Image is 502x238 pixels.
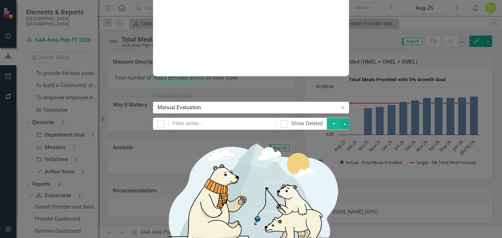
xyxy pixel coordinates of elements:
[153,76,200,88] button: Switch to old editor
[158,104,338,112] div: Manual Evaluation
[153,93,349,100] label: Evaluation Option
[291,120,323,127] div: Show Deleted
[168,118,276,130] input: Filter series...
